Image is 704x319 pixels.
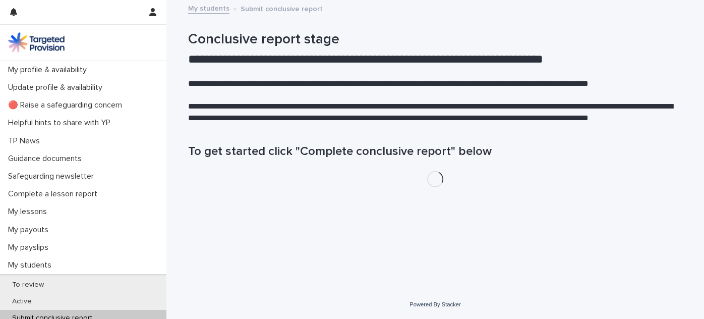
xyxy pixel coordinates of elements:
img: M5nRWzHhSzIhMunXDL62 [8,32,65,52]
p: TP News [4,136,48,146]
p: Safeguarding newsletter [4,172,102,181]
h1: To get started click "Complete conclusive report" below [188,144,682,159]
p: My students [4,260,60,270]
p: Active [4,297,40,306]
p: Submit conclusive report [241,3,323,14]
p: My lessons [4,207,55,217]
a: Powered By Stacker [409,301,460,307]
p: To review [4,281,52,289]
p: Update profile & availability [4,83,110,92]
p: My profile & availability [4,65,95,75]
a: My students [188,2,229,14]
p: 🔴 Raise a safeguarding concern [4,100,130,110]
p: Complete a lesson report [4,189,105,199]
h1: Conclusive report stage [188,31,682,48]
p: My payslips [4,243,56,252]
p: Guidance documents [4,154,90,164]
p: Helpful hints to share with YP [4,118,119,128]
p: My payouts [4,225,56,235]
